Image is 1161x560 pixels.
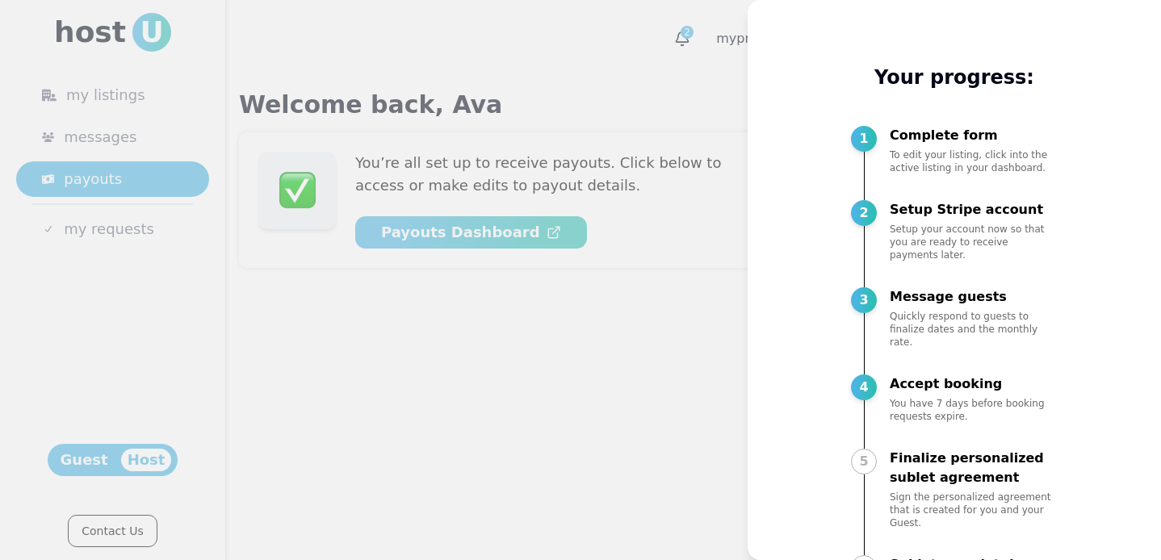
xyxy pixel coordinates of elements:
div: 1 [851,126,877,152]
div: 5 [851,449,877,474]
p: Setup your account now so that you are ready to receive payments later. [890,223,1058,261]
p: Your progress: [851,65,1058,90]
div: 2 [851,200,877,226]
p: Setup Stripe account [890,200,1058,219]
p: Finalize personalized sublet agreement [890,449,1058,487]
div: 4 [851,374,877,400]
p: Sign the personalized agreement that is created for you and your Guest. [890,491,1058,529]
p: You have 7 days before booking requests expire. [890,397,1058,423]
p: Message guests [890,287,1058,307]
p: Accept booking [890,374,1058,394]
p: To edit your listing, click into the active listing in your dashboard. [890,148,1058,174]
p: Quickly respond to guests to finalize dates and the monthly rate. [890,310,1058,349]
div: 3 [851,287,877,313]
p: Complete form [890,126,1058,145]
